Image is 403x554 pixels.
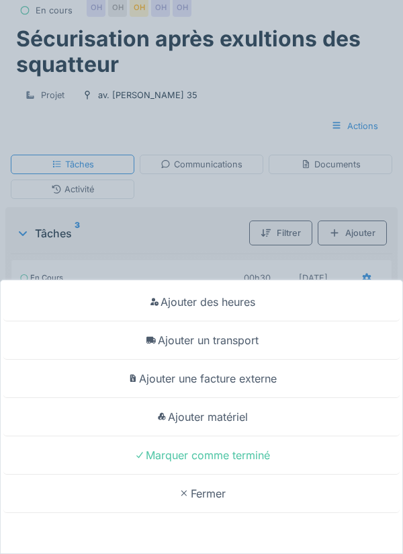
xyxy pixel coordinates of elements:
div: Fermer [3,475,400,513]
div: Ajouter matériel [3,398,400,436]
div: Ajouter une facture externe [3,360,400,398]
div: Marquer comme terminé [3,436,400,475]
div: Ajouter un transport [3,321,400,360]
div: Ajouter des heures [3,283,400,321]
